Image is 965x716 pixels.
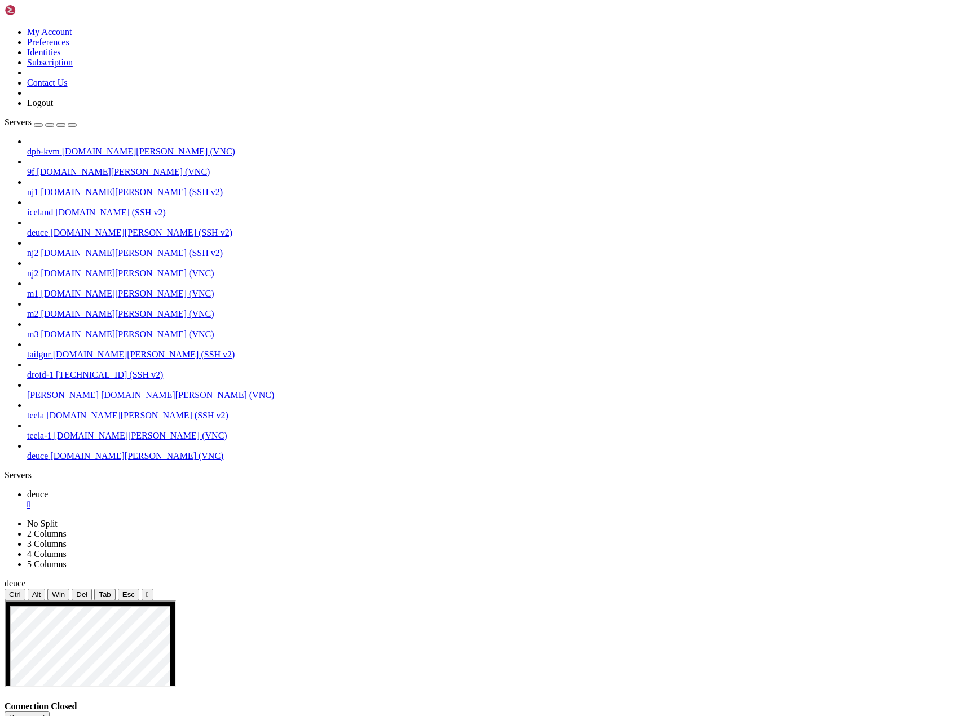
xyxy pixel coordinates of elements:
[27,431,52,440] span: teela-1
[27,58,73,67] a: Subscription
[27,238,960,258] li: nj2 [DOMAIN_NAME][PERSON_NAME] (SSH v2)
[94,589,116,600] button: Tab
[27,299,960,319] li: m2 [DOMAIN_NAME][PERSON_NAME] (VNC)
[27,309,960,319] a: m2 [DOMAIN_NAME][PERSON_NAME] (VNC)
[27,187,960,197] a: nj1 [DOMAIN_NAME][PERSON_NAME] (SSH v2)
[54,431,227,440] span: [DOMAIN_NAME][PERSON_NAME] (VNC)
[27,489,48,499] span: deuce
[27,167,960,177] a: 9f [DOMAIN_NAME][PERSON_NAME] (VNC)
[41,268,214,278] span: [DOMAIN_NAME][PERSON_NAME] (VNC)
[27,218,960,238] li: deuce [DOMAIN_NAME][PERSON_NAME] (SSH v2)
[53,350,235,359] span: [DOMAIN_NAME][PERSON_NAME] (SSH v2)
[27,177,960,197] li: nj1 [DOMAIN_NAME][PERSON_NAME] (SSH v2)
[27,248,38,258] span: nj2
[27,370,54,379] span: droid-1
[46,410,228,420] span: [DOMAIN_NAME][PERSON_NAME] (SSH v2)
[5,578,25,588] span: deuce
[28,589,46,600] button: Alt
[27,380,960,400] li: [PERSON_NAME] [DOMAIN_NAME][PERSON_NAME] (VNC)
[62,147,235,156] span: [DOMAIN_NAME][PERSON_NAME] (VNC)
[72,589,92,600] button: Del
[27,197,960,218] li: iceland [DOMAIN_NAME] (SSH v2)
[41,187,223,197] span: [DOMAIN_NAME][PERSON_NAME] (SSH v2)
[27,339,960,360] li: tailgnr [DOMAIN_NAME][PERSON_NAME] (SSH v2)
[41,289,214,298] span: [DOMAIN_NAME][PERSON_NAME] (VNC)
[27,207,960,218] a: iceland [DOMAIN_NAME] (SSH v2)
[52,590,65,599] span: Win
[27,147,960,157] a: dpb-kvm [DOMAIN_NAME][PERSON_NAME] (VNC)
[27,228,960,238] a: deuce [DOMAIN_NAME][PERSON_NAME] (SSH v2)
[32,590,41,599] span: Alt
[142,589,153,600] button: 
[27,309,38,319] span: m2
[27,390,99,400] span: [PERSON_NAME]
[27,370,960,380] a: droid-1 [TECHNICAL_ID] (SSH v2)
[27,167,34,176] span: 9f
[27,529,67,538] a: 2 Columns
[27,400,960,421] li: teela [DOMAIN_NAME][PERSON_NAME] (SSH v2)
[27,329,960,339] a: m3 [DOMAIN_NAME][PERSON_NAME] (VNC)
[27,489,960,510] a: deuce
[101,390,274,400] span: [DOMAIN_NAME][PERSON_NAME] (VNC)
[5,589,25,600] button: Ctrl
[9,590,21,599] span: Ctrl
[76,590,87,599] span: Del
[27,248,960,258] a: nj2 [DOMAIN_NAME][PERSON_NAME] (SSH v2)
[27,350,51,359] span: tailgnr
[27,289,960,299] a: m1 [DOMAIN_NAME][PERSON_NAME] (VNC)
[27,37,69,47] a: Preferences
[27,258,960,279] li: nj2 [DOMAIN_NAME][PERSON_NAME] (VNC)
[41,309,214,319] span: [DOMAIN_NAME][PERSON_NAME] (VNC)
[27,410,960,421] a: teela [DOMAIN_NAME][PERSON_NAME] (SSH v2)
[146,590,149,599] div: 
[27,329,38,339] span: m3
[5,117,77,127] a: Servers
[47,589,69,600] button: Win
[27,207,53,217] span: iceland
[41,329,214,339] span: [DOMAIN_NAME][PERSON_NAME] (VNC)
[122,590,135,599] span: Esc
[27,360,960,380] li: droid-1 [TECHNICAL_ID] (SSH v2)
[27,147,60,156] span: dpb-kvm
[41,248,223,258] span: [DOMAIN_NAME][PERSON_NAME] (SSH v2)
[27,136,960,157] li: dpb-kvm [DOMAIN_NAME][PERSON_NAME] (VNC)
[37,167,210,176] span: [DOMAIN_NAME][PERSON_NAME] (VNC)
[5,470,960,480] div: Servers
[50,451,223,461] span: [DOMAIN_NAME][PERSON_NAME] (VNC)
[5,701,77,711] span: Connection Closed
[27,78,68,87] a: Contact Us
[27,98,53,108] a: Logout
[5,5,69,16] img: Shellngn
[27,228,48,237] span: deuce
[27,289,38,298] span: m1
[5,117,32,127] span: Servers
[27,268,38,278] span: nj2
[56,370,163,379] span: [TECHNICAL_ID] (SSH v2)
[27,519,58,528] a: No Split
[27,390,960,400] a: [PERSON_NAME] [DOMAIN_NAME][PERSON_NAME] (VNC)
[27,157,960,177] li: 9f [DOMAIN_NAME][PERSON_NAME] (VNC)
[27,559,67,569] a: 5 Columns
[27,549,67,559] a: 4 Columns
[27,410,44,420] span: teela
[27,187,38,197] span: nj1
[27,27,72,37] a: My Account
[27,279,960,299] li: m1 [DOMAIN_NAME][PERSON_NAME] (VNC)
[27,500,960,510] a: 
[27,451,960,461] a: deuce [DOMAIN_NAME][PERSON_NAME] (VNC)
[55,207,166,217] span: [DOMAIN_NAME] (SSH v2)
[27,431,960,441] a: teela-1 [DOMAIN_NAME][PERSON_NAME] (VNC)
[99,590,111,599] span: Tab
[27,319,960,339] li: m3 [DOMAIN_NAME][PERSON_NAME] (VNC)
[27,539,67,549] a: 3 Columns
[50,228,232,237] span: [DOMAIN_NAME][PERSON_NAME] (SSH v2)
[118,589,139,600] button: Esc
[27,350,960,360] a: tailgnr [DOMAIN_NAME][PERSON_NAME] (SSH v2)
[27,268,960,279] a: nj2 [DOMAIN_NAME][PERSON_NAME] (VNC)
[27,441,960,461] li: deuce [DOMAIN_NAME][PERSON_NAME] (VNC)
[27,451,48,461] span: deuce
[27,421,960,441] li: teela-1 [DOMAIN_NAME][PERSON_NAME] (VNC)
[27,47,61,57] a: Identities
